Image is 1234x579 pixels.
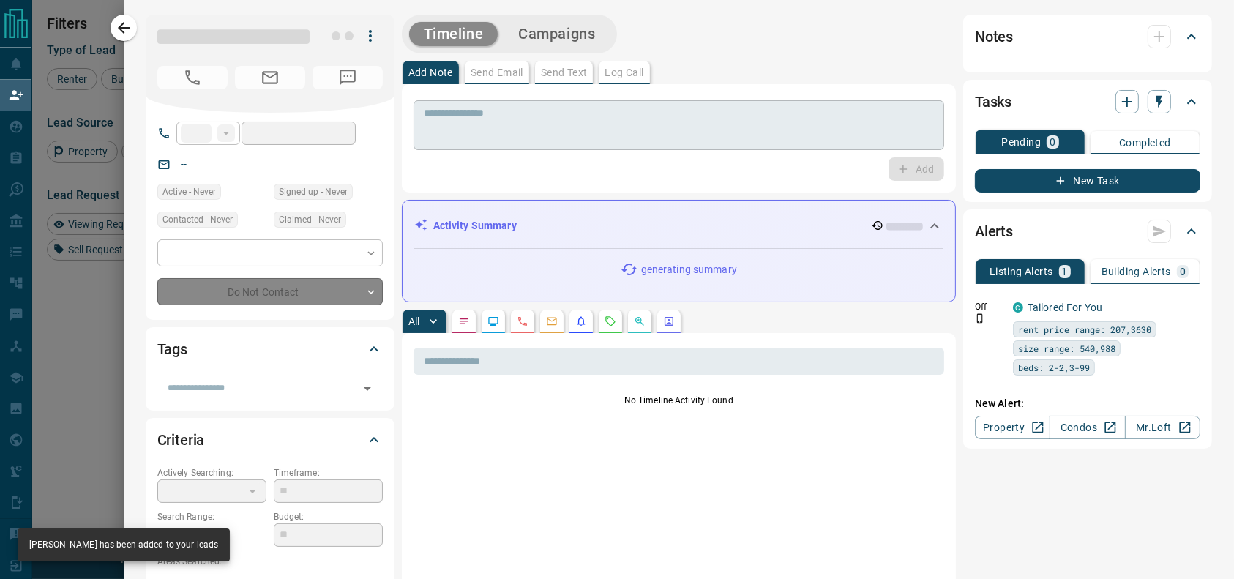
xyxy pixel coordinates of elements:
[157,332,383,367] div: Tags
[279,212,341,227] span: Claimed - Never
[975,220,1013,243] h2: Alerts
[157,278,383,305] div: Do Not Contact
[546,315,558,327] svg: Emails
[975,300,1004,313] p: Off
[157,510,266,523] p: Search Range:
[1062,266,1068,277] p: 1
[1001,137,1041,147] p: Pending
[975,313,985,324] svg: Push Notification Only
[235,66,305,89] span: No Email
[29,533,218,557] div: [PERSON_NAME] has been added to your leads
[975,169,1200,193] button: New Task
[517,315,528,327] svg: Calls
[1119,138,1171,148] p: Completed
[975,25,1013,48] h2: Notes
[1013,302,1023,313] div: condos.ca
[1018,360,1090,375] span: beds: 2-2,3-99
[1102,266,1171,277] p: Building Alerts
[433,218,517,234] p: Activity Summary
[1125,416,1200,439] a: Mr.Loft
[157,422,383,457] div: Criteria
[162,184,216,199] span: Active - Never
[157,428,205,452] h2: Criteria
[157,66,228,89] span: No Number
[414,394,944,407] p: No Timeline Activity Found
[458,315,470,327] svg: Notes
[181,158,187,170] a: --
[409,22,498,46] button: Timeline
[975,214,1200,249] div: Alerts
[1028,302,1102,313] a: Tailored For You
[504,22,610,46] button: Campaigns
[1050,416,1125,439] a: Condos
[157,523,266,548] p: -- - --
[1018,322,1151,337] span: rent price range: 207,3630
[605,315,616,327] svg: Requests
[357,378,378,399] button: Open
[990,266,1053,277] p: Listing Alerts
[1018,341,1115,356] span: size range: 540,988
[157,466,266,479] p: Actively Searching:
[408,67,453,78] p: Add Note
[408,316,420,326] p: All
[162,212,233,227] span: Contacted - Never
[313,66,383,89] span: No Number
[279,184,348,199] span: Signed up - Never
[975,19,1200,54] div: Notes
[414,212,943,239] div: Activity Summary
[975,90,1011,113] h2: Tasks
[975,416,1050,439] a: Property
[641,262,737,277] p: generating summary
[157,337,187,361] h2: Tags
[575,315,587,327] svg: Listing Alerts
[274,510,383,523] p: Budget:
[1180,266,1186,277] p: 0
[975,84,1200,119] div: Tasks
[975,396,1200,411] p: New Alert:
[487,315,499,327] svg: Lead Browsing Activity
[157,555,383,568] p: Areas Searched:
[274,466,383,479] p: Timeframe:
[634,315,646,327] svg: Opportunities
[663,315,675,327] svg: Agent Actions
[1050,137,1055,147] p: 0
